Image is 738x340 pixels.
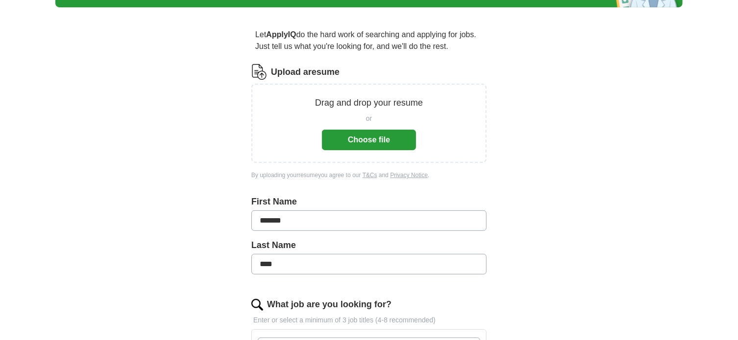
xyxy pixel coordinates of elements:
span: or [366,113,372,124]
label: First Name [251,195,487,208]
button: Choose file [322,130,416,150]
a: Privacy Notice [390,172,428,179]
strong: ApplyIQ [266,30,296,39]
label: What job are you looking for? [267,298,392,311]
a: T&Cs [363,172,377,179]
img: CV Icon [251,64,267,80]
img: search.png [251,299,263,311]
p: Enter or select a minimum of 3 job titles (4-8 recommended) [251,315,487,325]
p: Drag and drop your resume [315,96,423,110]
p: Let do the hard work of searching and applying for jobs. Just tell us what you're looking for, an... [251,25,487,56]
label: Last Name [251,239,487,252]
label: Upload a resume [271,66,340,79]
div: By uploading your resume you agree to our and . [251,171,487,180]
